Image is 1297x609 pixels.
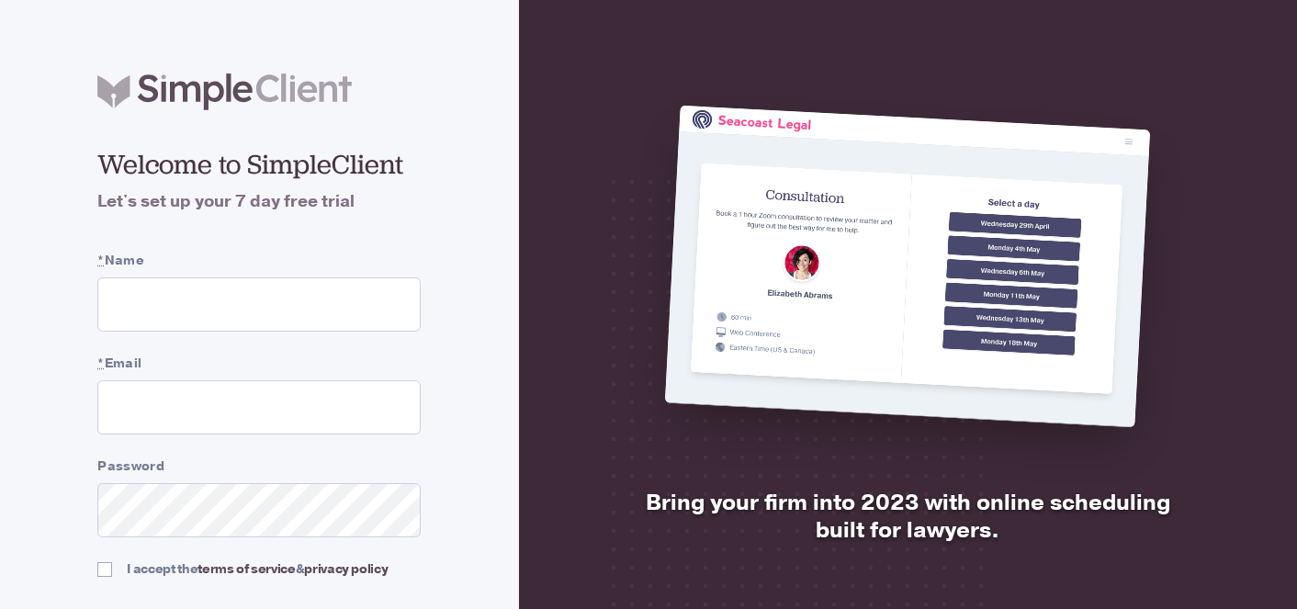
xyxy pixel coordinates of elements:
[97,251,421,270] label: Name
[97,355,104,372] abbr: required
[304,560,388,578] a: privacy policy
[97,252,104,269] abbr: required
[97,147,421,182] h2: Welcome to SimpleClient
[97,354,421,373] label: Email
[637,489,1179,544] h2: Bring your firm into 2023 with online scheduling built for lawyers.
[127,559,388,579] div: I accept the &
[197,560,295,578] a: terms of service
[97,562,112,577] input: I accept theterms of service&privacy policy
[97,457,421,476] label: Password
[97,189,421,214] h4: Let's set up your 7 day free trial
[665,106,1150,427] img: SimpleClient is the easiest online scheduler for lawyers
